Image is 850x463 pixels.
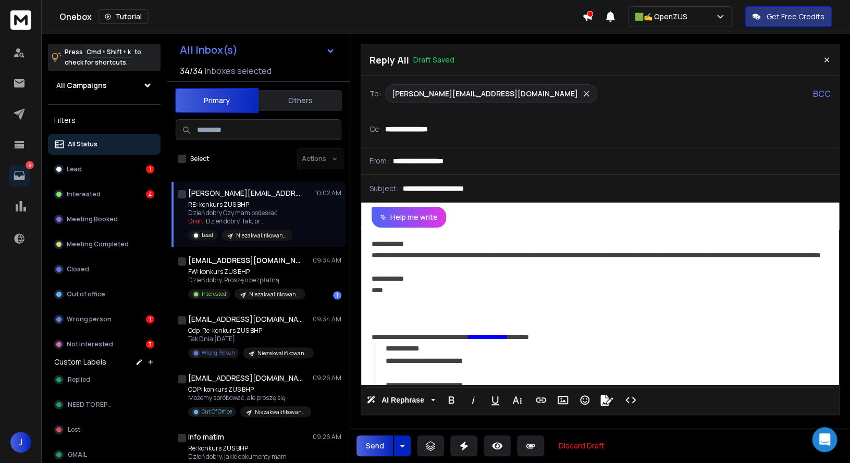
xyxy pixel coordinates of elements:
[67,240,129,248] p: Meeting Completed
[315,189,341,197] p: 10:02 AM
[745,6,832,27] button: Get Free Credits
[146,190,154,198] div: 4
[48,75,161,96] button: All Campaigns
[356,435,393,456] button: Send
[188,217,205,226] span: Draft:
[249,291,299,298] p: Niezakwalifikowani 2025
[188,327,313,335] p: Odp: Re: konkurs ZUS BHP
[48,334,161,355] button: Not Interested3
[180,45,238,55] h1: All Inbox(s)
[67,290,105,298] p: Out of office
[67,165,82,173] p: Lead
[379,396,426,405] span: AI Rephrase
[392,89,578,99] p: [PERSON_NAME][EMAIL_ADDRESS][DOMAIN_NAME]
[188,453,313,461] p: Dzień dobry, jakie dokumenty mam
[188,314,303,324] h1: [EMAIL_ADDRESS][DOMAIN_NAME]
[67,340,113,348] p: Not Interested
[202,231,213,239] p: Lead
[48,113,161,128] h3: Filters
[813,87,831,100] p: BCC
[188,276,305,284] p: Dzień dobry, Proszę o bezpłatną
[85,46,132,58] span: Cmd + Shift + k
[188,444,313,453] p: Re: konkurs ZUS BHP
[485,390,505,410] button: Underline (⌘U)
[10,432,31,453] button: J
[364,390,437,410] button: AI Rephrase
[48,309,161,330] button: Wrong person1
[68,401,113,409] span: NEED TO REPLY
[255,408,305,416] p: Niezakwalifikowani 2025
[48,259,161,280] button: Closed
[188,373,303,383] h1: [EMAIL_ADDRESS][DOMAIN_NAME]
[48,184,161,205] button: Interested4
[597,390,617,410] button: Signature
[48,369,161,390] button: Replied
[575,390,595,410] button: Emoticons
[236,232,286,240] p: Niezakwalifikowani 2025
[188,209,292,217] p: Dzień dobry Czy mam podesłać
[146,340,154,348] div: 3
[550,435,613,456] button: Discard Draft
[56,80,107,91] h1: All Campaigns
[48,134,161,155] button: All Status
[313,374,341,382] p: 09:26 AM
[48,394,161,415] button: NEED TO REPLY
[369,89,381,99] p: To:
[188,268,305,276] p: FW: konkurs ZUS BHP
[180,65,203,77] span: 34 / 34
[67,315,112,323] p: Wrong person
[206,217,265,226] span: Dzień dobry, Tak, pr ...
[188,385,311,394] p: ODP: konkurs ZUS BHP
[202,349,235,357] p: Wrong Person
[188,255,303,266] h1: [EMAIL_ADDRESS][DOMAIN_NAME]
[812,427,837,452] div: Open Intercom Messenger
[146,165,154,173] div: 1
[54,357,106,367] h3: Custom Labels
[553,390,573,410] button: Insert Image (⌘P)
[48,234,161,255] button: Meeting Completed
[175,88,258,113] button: Primary
[531,390,551,410] button: Insert Link (⌘K)
[98,9,149,24] button: Tutorial
[68,376,90,384] span: Replied
[146,315,154,323] div: 1
[48,209,161,230] button: Meeting Booked
[767,11,824,22] p: Get Free Credits
[258,89,342,112] button: Others
[635,11,692,22] p: 🟩✍️ OpenZUS
[257,349,307,357] p: Niezakwalifikowani 2025
[188,335,313,343] p: Tak Dnia [DATE]
[202,408,232,416] p: Out Of Office
[171,40,343,60] button: All Inbox(s)
[188,201,292,209] p: RE: konkurs ZUS BHP
[67,215,118,223] p: Meeting Booked
[188,188,303,198] h1: [PERSON_NAME][EMAIL_ADDRESS][DOMAIN_NAME]
[369,183,399,194] p: Subject:
[313,433,341,441] p: 09:26 AM
[48,419,161,440] button: Lost
[67,265,89,273] p: Closed
[313,315,341,323] p: 09:34 AM
[59,9,582,24] div: Onebox
[67,190,101,198] p: Interested
[26,161,34,169] p: 9
[68,451,87,459] span: GMAIL
[190,155,209,163] label: Select
[68,426,80,434] span: Lost
[413,55,454,65] p: Draft Saved
[369,124,381,134] p: Cc:
[205,65,272,77] h3: Inboxes selected
[188,394,311,402] p: Możemy spróbować, ale proszę się
[333,291,341,299] div: 1
[463,390,483,410] button: Italic (⌘I)
[621,390,640,410] button: Code View
[48,159,161,180] button: Lead1
[507,390,527,410] button: More Text
[313,256,341,265] p: 09:34 AM
[68,140,97,148] p: All Status
[48,284,161,305] button: Out of office
[188,432,224,442] h1: info matim
[369,53,409,67] p: Reply All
